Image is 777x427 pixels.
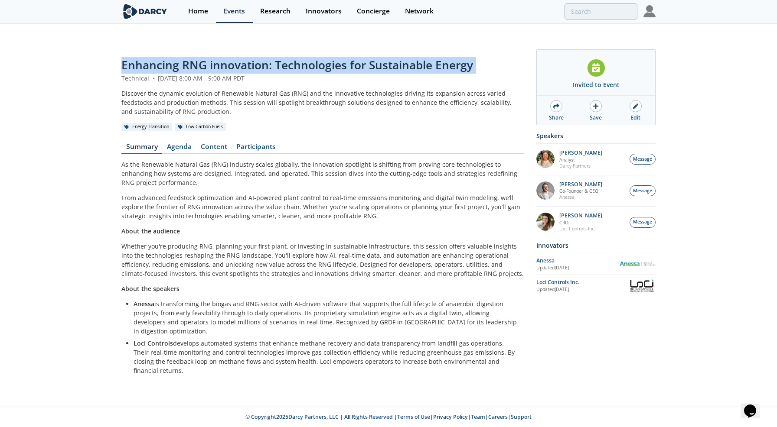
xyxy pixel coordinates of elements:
button: Message [630,154,656,165]
p: CRO [559,220,602,226]
div: Invited to Event [573,80,620,89]
div: Updated [DATE] [536,286,628,293]
p: develops automated systems that enhance methane recovery and data transparency from landfill gas ... [134,339,518,375]
p: [PERSON_NAME] [559,181,602,188]
div: Share [549,114,564,122]
p: Analyst [559,157,602,163]
a: Loci Controls Inc. Updated[DATE] Loci Controls Inc. [536,278,656,293]
strong: Anessa [134,300,154,308]
div: Save [590,114,602,122]
button: Message [630,185,656,196]
p: Darcy Partners [559,163,602,169]
img: Anessa [619,262,656,266]
div: Low Carbon Fuels [175,123,226,131]
input: Advanced Search [565,3,637,19]
p: Whether you're producing RNG, planning your first plant, or investing in sustainable infrastructu... [121,242,524,278]
a: Agenda [162,143,196,154]
button: Message [630,217,656,228]
p: Anessa [559,194,602,200]
img: 1fdb2308-3d70-46db-bc64-f6eabefcce4d [536,181,555,200]
p: [PERSON_NAME] [559,213,602,219]
a: Anessa Updated[DATE] Anessa [536,256,656,272]
p: Loci Controls Inc. [559,226,602,232]
img: 737ad19b-6c50-4cdf-92c7-29f5966a019e [536,213,555,231]
p: © Copyright 2025 Darcy Partners, LLC | All Rights Reserved | | | | | [68,413,709,421]
a: Team [471,413,485,421]
p: As the Renewable Natural Gas (RNG) industry scales globally, the innovation spotlight is shifting... [121,160,524,187]
a: Edit [616,96,655,125]
div: Network [405,8,434,15]
div: Innovators [306,8,342,15]
div: Energy Transition [121,123,172,131]
div: Edit [630,114,640,122]
span: Message [633,219,652,226]
img: logo-wide.svg [121,4,169,19]
span: Message [633,156,652,163]
a: Summary [121,143,162,154]
a: Support [511,413,532,421]
span: Enhancing RNG innovation: Technologies for Sustainable Energy [121,57,473,73]
div: Concierge [357,8,390,15]
img: Loci Controls Inc. [628,278,656,293]
strong: About the audience [121,227,180,235]
a: Terms of Use [397,413,430,421]
a: Privacy Policy [433,413,468,421]
iframe: chat widget [741,392,768,418]
div: Technical [DATE] 8:00 AM - 9:00 AM PDT [121,74,524,83]
div: Speakers [536,128,656,143]
img: Profile [643,5,656,17]
div: Events [223,8,245,15]
p: [PERSON_NAME] [559,150,602,156]
div: Anessa [536,257,619,265]
strong: Loci Controls [134,339,173,347]
p: Co-Founder & CEO [559,188,602,194]
strong: About the speakers [121,285,180,293]
div: Updated [DATE] [536,265,619,272]
a: Participants [232,143,280,154]
div: Research [260,8,291,15]
p: From advanced feedstock optimization and AI-powered plant control to real-time emissions monitori... [121,193,524,220]
a: Careers [488,413,508,421]
div: Innovators [536,238,656,253]
div: Loci Controls Inc. [536,278,628,286]
img: fddc0511-1997-4ded-88a0-30228072d75f [536,150,555,168]
div: Discover the dynamic evolution of Renewable Natural Gas (RNG) and the innovative technologies dri... [121,89,524,116]
p: is transforming the biogas and RNG sector with AI-driven software that supports the full lifecycl... [134,299,518,336]
a: Content [196,143,232,154]
span: Message [633,188,652,194]
div: Home [188,8,208,15]
span: • [151,74,156,82]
